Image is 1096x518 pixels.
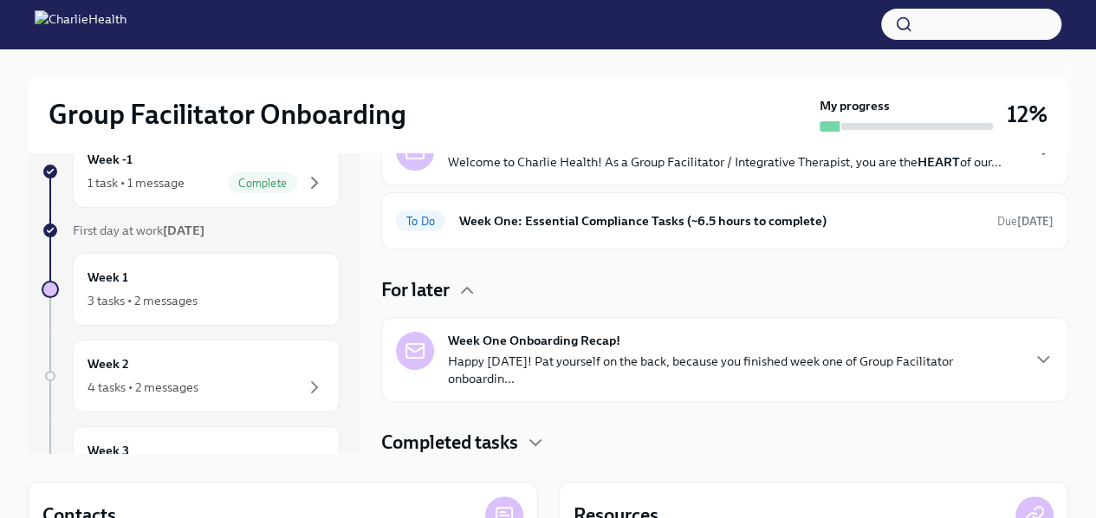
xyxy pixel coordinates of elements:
span: Complete [228,177,297,190]
h6: Week 3 [88,441,129,460]
h6: Week -1 [88,150,133,169]
a: Week 3 [42,426,340,499]
h6: Week One: Essential Compliance Tasks (~6.5 hours to complete) [459,211,983,230]
strong: My progress [820,97,890,114]
h6: Week 1 [88,268,128,287]
img: CharlieHealth [35,10,126,38]
h3: 12% [1007,99,1047,130]
span: To Do [396,215,445,228]
h2: Group Facilitator Onboarding [49,97,406,132]
p: Welcome to Charlie Health! As a Group Facilitator / Integrative Therapist, you are the of our... [448,153,1002,171]
div: 3 tasks • 2 messages [88,292,198,309]
span: September 29th, 2025 09:00 [997,213,1054,230]
a: Week -11 task • 1 messageComplete [42,135,340,208]
a: Week 24 tasks • 2 messages [42,340,340,412]
span: First day at work [73,223,204,238]
span: Due [997,215,1054,228]
a: To DoWeek One: Essential Compliance Tasks (~6.5 hours to complete)Due[DATE] [396,207,1054,235]
strong: HEART [918,154,960,170]
strong: [DATE] [163,223,204,238]
strong: Week One Onboarding Recap! [448,332,620,349]
h4: Completed tasks [381,430,518,456]
div: For later [381,277,1068,303]
h4: For later [381,277,450,303]
div: 1 task • 1 message [88,174,185,191]
h6: Week 2 [88,354,129,373]
div: Completed tasks [381,430,1068,456]
strong: [DATE] [1017,215,1054,228]
div: 4 tasks • 2 messages [88,379,198,396]
a: First day at work[DATE] [42,222,340,239]
p: Happy [DATE]! Pat yourself on the back, because you finished week one of Group Facilitator onboar... [448,353,1019,387]
a: Week 13 tasks • 2 messages [42,253,340,326]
